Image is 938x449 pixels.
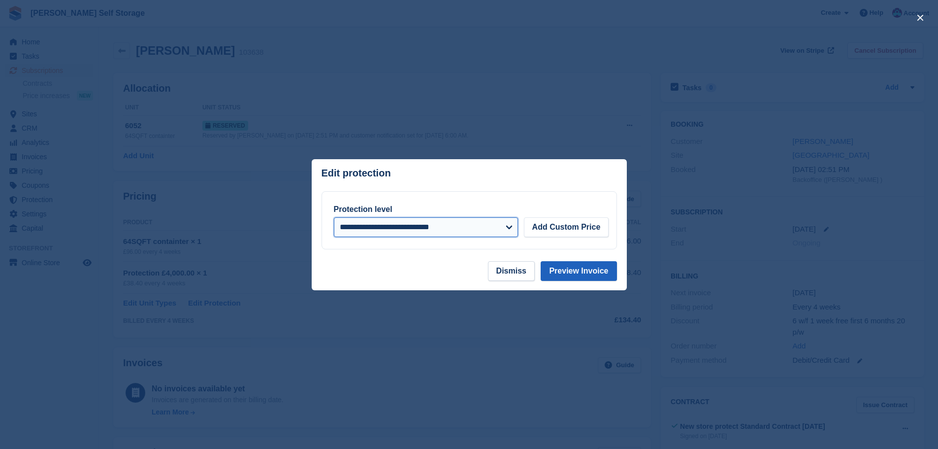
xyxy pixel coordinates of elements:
button: close [912,10,928,26]
label: Protection level [334,205,392,213]
p: Edit protection [322,168,391,179]
button: Preview Invoice [541,261,616,281]
button: Add Custom Price [524,217,609,237]
button: Dismiss [488,261,535,281]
